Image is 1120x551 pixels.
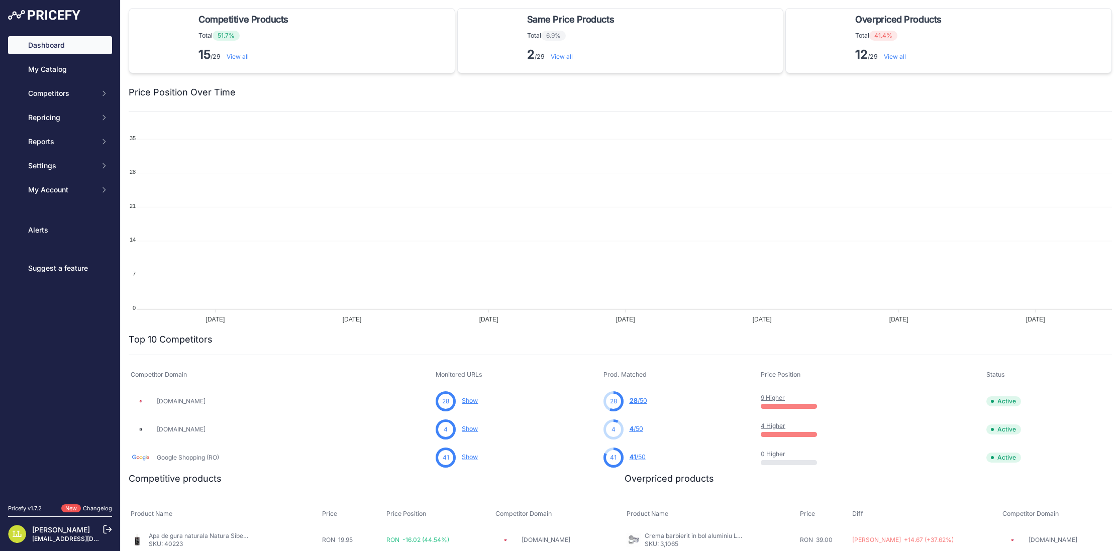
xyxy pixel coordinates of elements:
tspan: [DATE] [479,316,498,323]
span: 41 [630,453,636,461]
button: Competitors [8,84,112,102]
span: 28 [630,397,638,404]
a: Suggest a feature [8,259,112,277]
button: My Account [8,181,112,199]
span: Active [986,453,1021,463]
span: 41.4% [869,31,897,41]
span: Product Name [131,510,172,517]
a: 4/50 [630,425,643,432]
span: 41 [443,453,449,462]
p: SKU: 3,1065 [645,540,745,548]
p: SKU: 40223 [149,540,249,548]
span: Overpriced Products [855,13,941,27]
span: Competitor Domain [495,510,552,517]
div: Pricefy v1.7.2 [8,504,42,513]
span: Price [322,510,337,517]
span: RON 39.00 [800,536,833,543]
span: Competitor Domain [131,371,187,378]
p: /29 [198,47,292,63]
a: Show [462,453,478,461]
tspan: 21 [130,203,136,209]
a: 41/50 [630,453,646,461]
img: Pricefy Logo [8,10,80,20]
tspan: [DATE] [206,316,225,323]
p: Total [855,31,945,41]
tspan: [DATE] [616,316,635,323]
span: Repricing [28,113,94,123]
span: Active [986,424,1021,434]
a: View all [551,53,573,60]
span: Reports [28,137,94,147]
span: [PERSON_NAME] +14.67 (+37.62%) [852,536,954,543]
button: Reports [8,133,112,151]
h2: Top 10 Competitors [129,333,213,347]
span: Monitored URLs [436,371,482,378]
span: Price Position [386,510,426,517]
tspan: [DATE] [889,316,908,323]
span: Competitive Products [198,13,288,27]
a: [DOMAIN_NAME] [522,536,570,543]
a: Show [462,397,478,404]
a: My Catalog [8,60,112,78]
a: 9 Higher [761,394,785,401]
h2: Overpriced products [625,472,714,486]
a: View all [884,53,906,60]
tspan: 28 [130,169,136,175]
a: Google Shopping (RO) [157,454,219,461]
span: 28 [442,397,449,406]
p: 0 Higher [761,450,825,458]
tspan: 14 [130,237,136,243]
a: Changelog [83,505,112,512]
a: [EMAIL_ADDRESS][DOMAIN_NAME] [32,535,137,542]
p: /29 [527,47,618,63]
a: Alerts [8,221,112,239]
span: RON 19.95 [322,536,353,543]
a: 28/50 [630,397,647,404]
span: Price [800,510,815,517]
tspan: 0 [133,305,136,311]
span: 4 [444,425,448,434]
span: 41 [610,453,617,462]
strong: 15 [198,47,211,62]
span: Same Price Products [527,13,614,27]
span: Competitor Domain [1002,510,1059,517]
span: My Account [28,185,94,195]
button: Repricing [8,108,112,127]
span: Competitors [28,88,94,98]
tspan: [DATE] [343,316,362,323]
p: /29 [855,47,945,63]
p: Total [198,31,292,41]
strong: 2 [527,47,535,62]
a: Show [462,425,478,432]
a: View all [227,53,249,60]
h2: Price Position Over Time [129,85,236,99]
span: RON -16.02 (44.54%) [386,536,449,543]
span: Product Name [627,510,668,517]
span: 28 [610,397,617,406]
tspan: 7 [133,271,136,277]
h2: Competitive products [129,472,222,486]
span: Status [986,371,1005,378]
tspan: [DATE] [753,316,772,323]
span: Settings [28,161,94,171]
span: 4 [630,425,634,432]
a: 4 Higher [761,422,785,429]
span: Active [986,396,1021,406]
button: Settings [8,157,112,175]
tspan: 35 [130,135,136,141]
a: Crema barbierit in bol aluminiu LEA Classic 150gr [645,532,784,539]
span: 51.7% [213,31,240,41]
a: [PERSON_NAME] [32,525,90,534]
a: [DOMAIN_NAME] [157,425,206,433]
p: Total [527,31,618,41]
span: Price Position [761,371,800,378]
a: Dashboard [8,36,112,54]
a: [DOMAIN_NAME] [1029,536,1077,543]
a: Apa de gura naturala Natura Siberica Bamboo and Charcoal 520 ml [149,532,340,539]
span: Diff [852,510,863,517]
span: 4 [612,425,616,434]
tspan: [DATE] [1026,316,1045,323]
span: 6.9% [541,31,566,41]
strong: 12 [855,47,868,62]
nav: Sidebar [8,36,112,492]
